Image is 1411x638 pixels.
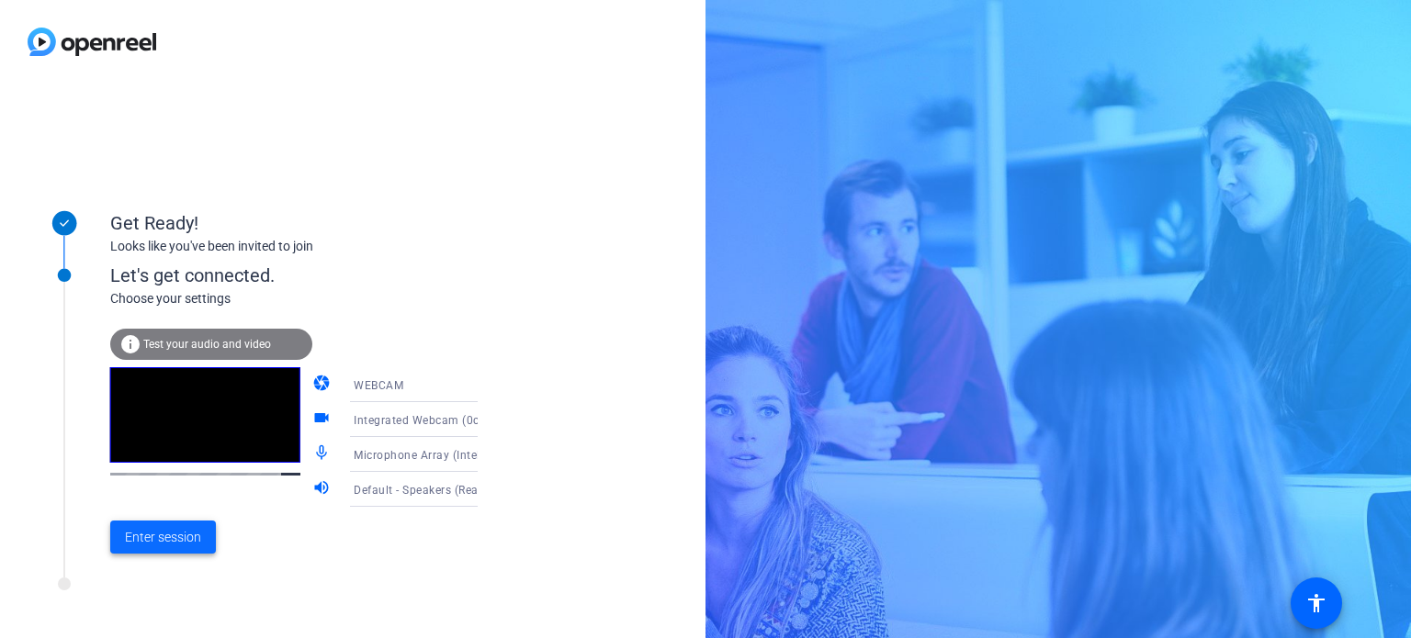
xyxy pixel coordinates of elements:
[125,528,201,547] span: Enter session
[110,289,515,308] div: Choose your settings
[354,482,552,497] span: Default - Speakers (Realtek(R) Audio)
[110,520,216,554] button: Enter session
[354,412,528,427] span: Integrated Webcam (0c45:6720)
[119,333,141,355] mat-icon: info
[312,443,334,465] mat-icon: mic_none
[110,237,478,256] div: Looks like you've been invited to join
[354,447,761,462] span: Microphone Array (Intel® Smart Sound Technology for Digital Microphones)
[143,338,271,351] span: Test your audio and video
[354,379,403,392] span: WEBCAM
[110,262,515,289] div: Let's get connected.
[1305,592,1327,614] mat-icon: accessibility
[110,209,478,237] div: Get Ready!
[312,374,334,396] mat-icon: camera
[312,478,334,500] mat-icon: volume_up
[312,409,334,431] mat-icon: videocam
